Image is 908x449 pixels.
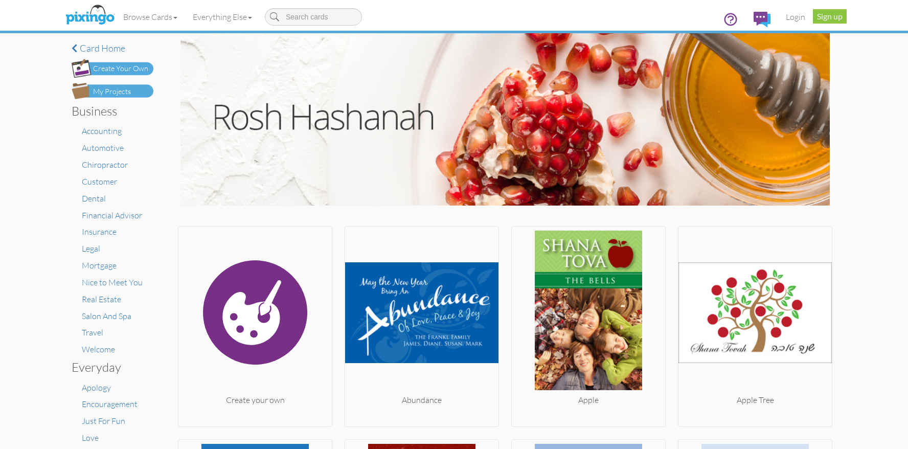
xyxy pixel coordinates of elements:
[82,416,125,426] a: Just For Fun
[512,394,665,406] div: Apple
[82,433,99,443] a: Love
[82,327,103,338] a: Travel
[82,160,128,170] a: Chiropractor
[178,394,332,406] div: Create your own
[82,383,111,393] a: Apology
[82,294,121,304] a: Real Estate
[813,9,847,24] a: Sign up
[72,104,146,118] h3: Business
[778,4,813,30] a: Login
[82,344,115,354] a: Welcome
[82,193,106,204] a: Dental
[82,176,117,187] a: Customer
[82,311,131,321] a: Salon And Spa
[116,4,185,30] a: Browse Cards
[82,143,124,153] a: Automotive
[72,361,146,374] h3: Everyday
[63,3,117,28] img: pixingo logo
[265,8,362,26] input: Search cards
[185,4,260,30] a: Everything Else
[82,260,117,271] a: Mortgage
[82,227,117,237] a: Insurance
[678,231,832,394] img: 20181005-014433-f6a46748-250.jpg
[180,33,829,206] img: rosh-hashanah.jpg
[72,83,153,99] img: my-projects-button.png
[72,59,153,78] img: create-own-button.png
[345,394,498,406] div: Abundance
[72,43,153,54] a: Card home
[93,63,148,74] div: Create Your Own
[82,126,122,136] a: Accounting
[178,231,332,394] img: create.svg
[82,210,142,220] a: Financial Advisor
[754,12,770,27] img: comments.svg
[82,399,138,409] a: Encouragement
[82,277,143,287] a: Nice to Meet You
[512,231,665,394] img: 20181005-014326-af4c8213-250.jpg
[345,231,498,394] img: 20181005-014153-17d8eecc-250.jpg
[93,86,131,97] div: My Projects
[678,394,832,406] div: Apple Tree
[82,243,100,254] a: Legal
